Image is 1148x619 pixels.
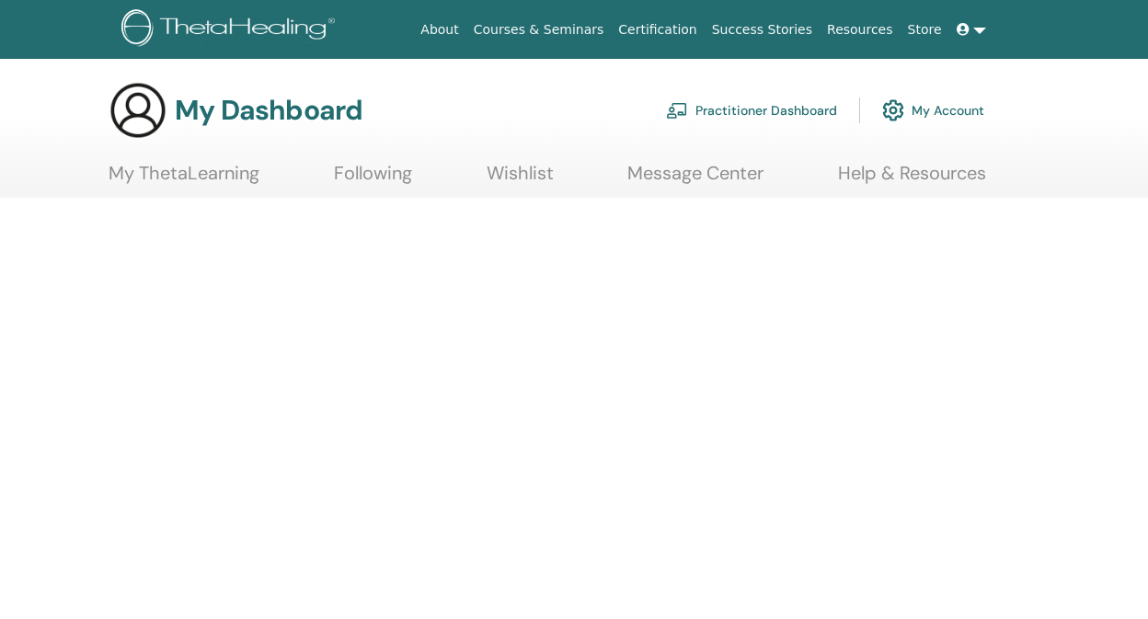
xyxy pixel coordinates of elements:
[882,90,984,131] a: My Account
[627,162,763,198] a: Message Center
[109,81,167,140] img: generic-user-icon.jpg
[705,13,820,47] a: Success Stories
[901,13,949,47] a: Store
[121,9,341,51] img: logo.png
[838,162,986,198] a: Help & Resources
[413,13,465,47] a: About
[109,162,259,198] a: My ThetaLearning
[611,13,704,47] a: Certification
[334,162,412,198] a: Following
[882,95,904,126] img: cog.svg
[175,94,362,127] h3: My Dashboard
[466,13,612,47] a: Courses & Seminars
[666,102,688,119] img: chalkboard-teacher.svg
[666,90,837,131] a: Practitioner Dashboard
[820,13,901,47] a: Resources
[487,162,554,198] a: Wishlist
